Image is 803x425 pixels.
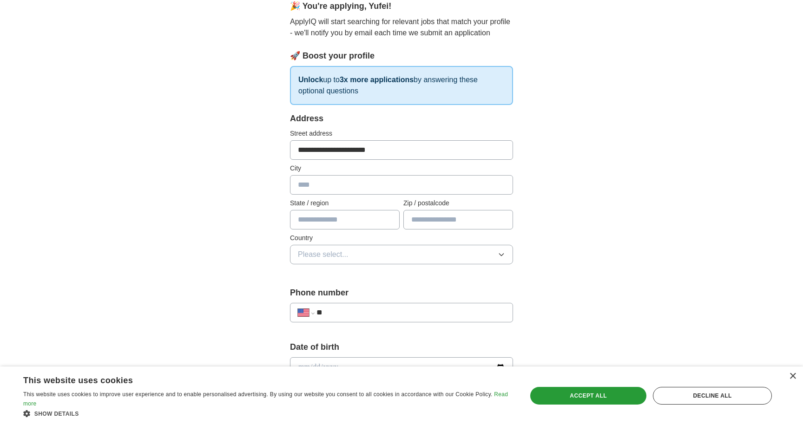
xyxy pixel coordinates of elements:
strong: 3x more applications [340,76,414,84]
div: Accept all [530,387,646,405]
span: Show details [34,411,79,417]
p: up to by answering these optional questions [290,66,513,105]
label: City [290,163,513,173]
label: Phone number [290,287,513,299]
p: ApplyIQ will start searching for relevant jobs that match your profile - we'll notify you by emai... [290,16,513,39]
span: This website uses cookies to improve user experience and to enable personalised advertising. By u... [23,391,493,398]
div: Address [290,112,513,125]
div: Decline all [653,387,772,405]
div: This website uses cookies [23,372,489,386]
div: 🚀 Boost your profile [290,50,513,62]
strong: Unlock [298,76,323,84]
button: Please select... [290,245,513,264]
label: Date of birth [290,341,513,353]
label: Street address [290,129,513,138]
div: Show details [23,409,512,418]
span: Please select... [298,249,349,260]
div: Close [789,373,796,380]
label: State / region [290,198,400,208]
label: Zip / postalcode [403,198,513,208]
label: Country [290,233,513,243]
